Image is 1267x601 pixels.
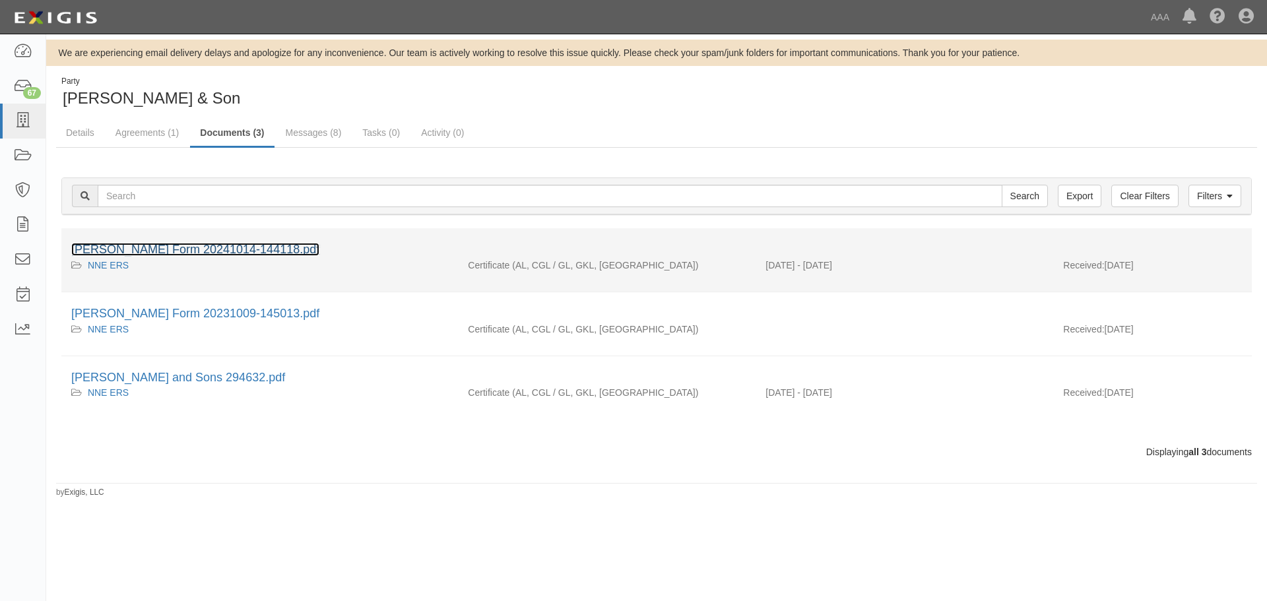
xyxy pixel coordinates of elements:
[71,307,319,320] a: [PERSON_NAME] Form 20231009-145013.pdf
[71,323,448,336] div: NNE ERS
[1063,323,1104,336] p: Received:
[1188,185,1241,207] a: Filters
[88,387,129,398] a: NNE ERS
[71,369,1242,387] div: G R Porter and Sons 294632.pdf
[61,76,240,87] div: Party
[71,259,448,272] div: NNE ERS
[88,324,129,334] a: NNE ERS
[1144,4,1176,30] a: AAA
[46,46,1267,59] div: We are experiencing email delivery delays and apologize for any inconvenience. Our team is active...
[71,243,319,256] a: [PERSON_NAME] Form 20241014-144118.pdf
[65,488,104,497] a: Exigis, LLC
[1053,323,1252,342] div: [DATE]
[756,259,1053,272] div: Effective 10/23/2024 - Expiration 10/23/2025
[411,119,474,146] a: Activity (0)
[1053,386,1252,406] div: [DATE]
[756,386,1053,399] div: Effective 10/23/2022 - Expiration 10/23/2023
[71,386,448,399] div: NNE ERS
[88,260,129,270] a: NNE ERS
[1053,259,1252,278] div: [DATE]
[276,119,352,146] a: Messages (8)
[56,76,647,110] div: GR Porter & Son
[1063,386,1104,399] p: Received:
[458,259,756,272] div: Auto Liability Commercial General Liability / Garage Liability Garage Keepers Liability On-Hook
[63,89,240,107] span: [PERSON_NAME] & Son
[1058,185,1101,207] a: Export
[1188,447,1206,457] b: all 3
[1210,9,1225,25] i: Help Center - Complianz
[56,487,104,498] small: by
[352,119,410,146] a: Tasks (0)
[1111,185,1178,207] a: Clear Filters
[56,119,104,146] a: Details
[10,6,101,30] img: logo-5460c22ac91f19d4615b14bd174203de0afe785f0fc80cf4dbbc73dc1793850b.png
[458,323,756,336] div: Auto Liability Commercial General Liability / Garage Liability Garage Keepers Liability On-Hook
[71,305,1242,323] div: ACORD Form 20231009-145013.pdf
[1063,259,1104,272] p: Received:
[458,386,756,399] div: Auto Liability Commercial General Liability / Garage Liability Garage Keepers Liability On-Hook
[71,241,1242,259] div: ACORD Form 20241014-144118.pdf
[106,119,189,146] a: Agreements (1)
[71,371,285,384] a: [PERSON_NAME] and Sons 294632.pdf
[98,185,1002,207] input: Search
[23,87,41,99] div: 67
[1002,185,1048,207] input: Search
[190,119,274,148] a: Documents (3)
[51,445,1262,459] div: Displaying documents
